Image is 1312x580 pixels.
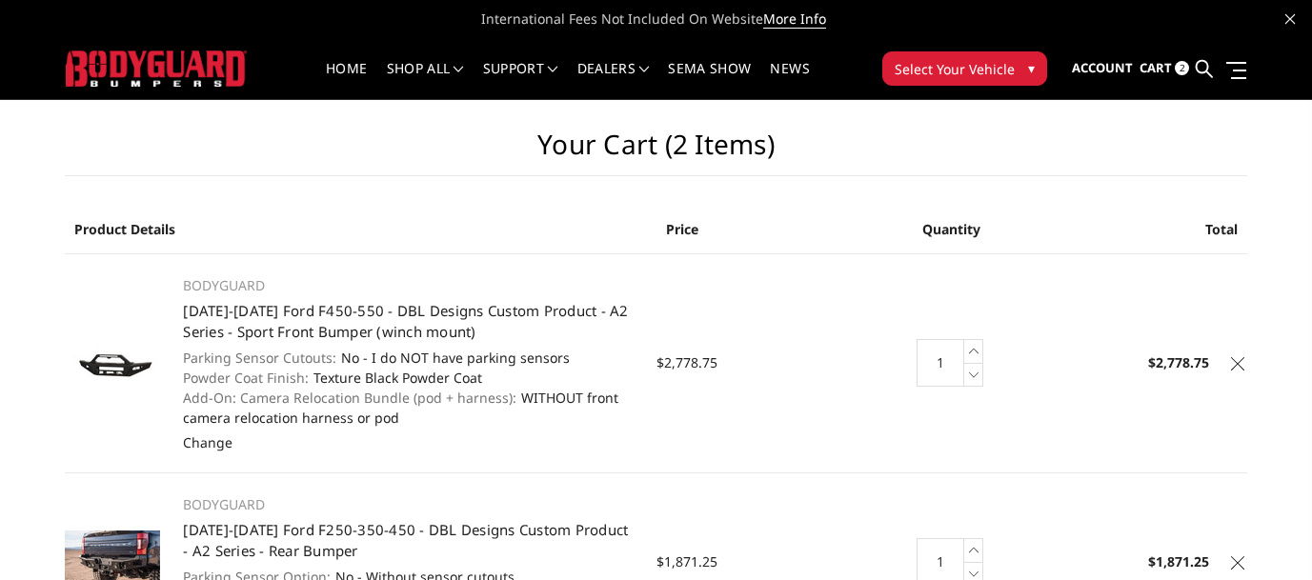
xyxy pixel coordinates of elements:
[577,62,650,99] a: Dealers
[1050,205,1247,254] th: Total
[656,205,854,254] th: Price
[668,62,751,99] a: SEMA Show
[66,50,247,86] img: BODYGUARD BUMPERS
[763,10,826,29] a: More Info
[1028,58,1035,78] span: ▾
[183,433,232,451] a: Change
[65,205,656,254] th: Product Details
[183,301,628,342] a: [DATE]-[DATE] Ford F450-550 - DBL Designs Custom Product - A2 Series - Sport Front Bumper (winch ...
[183,388,516,408] dt: Add-On: Camera Relocation Bundle (pod + harness):
[183,274,636,297] p: BODYGUARD
[183,348,336,368] dt: Parking Sensor Cutouts:
[895,59,1015,79] span: Select Your Vehicle
[656,353,717,371] span: $2,778.75
[65,129,1247,176] h1: Your Cart (2 items)
[1148,552,1209,570] strong: $1,871.25
[183,493,636,516] p: BODYGUARD
[183,368,309,388] dt: Powder Coat Finish:
[1072,43,1133,94] a: Account
[183,368,636,388] dd: Texture Black Powder Coat
[853,205,1050,254] th: Quantity
[1072,59,1133,76] span: Account
[1140,59,1172,76] span: Cart
[183,520,628,561] a: [DATE]-[DATE] Ford F250-350-450 - DBL Designs Custom Product - A2 Series - Rear Bumper
[65,340,160,386] img: 2023-2025 Ford F450-550 - DBL Designs Custom Product - A2 Series - Sport Front Bumper (winch mount)
[882,51,1047,86] button: Select Your Vehicle
[326,62,367,99] a: Home
[183,388,636,428] dd: WITHOUT front camera relocation harness or pod
[483,62,558,99] a: Support
[656,552,717,570] span: $1,871.25
[387,62,464,99] a: shop all
[1148,353,1209,371] strong: $2,778.75
[1140,43,1189,94] a: Cart 2
[1175,61,1189,75] span: 2
[183,348,636,368] dd: No - I do NOT have parking sensors
[770,62,809,99] a: News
